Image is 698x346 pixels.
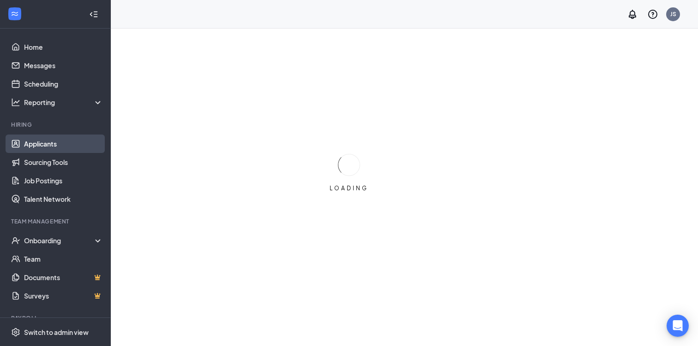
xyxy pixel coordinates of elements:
div: Team Management [11,217,101,225]
svg: Settings [11,328,20,337]
div: Reporting [24,98,103,107]
svg: QuestionInfo [647,9,658,20]
a: Home [24,38,103,56]
div: Switch to admin view [24,328,89,337]
a: Sourcing Tools [24,153,103,171]
a: Scheduling [24,75,103,93]
a: Messages [24,56,103,75]
svg: UserCheck [11,236,20,245]
a: DocumentsCrown [24,268,103,287]
div: JS [670,10,676,18]
div: Payroll [11,314,101,322]
a: Team [24,250,103,268]
svg: Analysis [11,98,20,107]
div: Open Intercom Messenger [667,315,689,337]
a: Job Postings [24,171,103,190]
a: SurveysCrown [24,287,103,305]
svg: Collapse [89,10,98,19]
svg: WorkstreamLogo [10,9,19,18]
a: Talent Network [24,190,103,208]
div: LOADING [326,184,372,192]
a: Applicants [24,135,103,153]
svg: Notifications [627,9,638,20]
div: Onboarding [24,236,95,245]
div: Hiring [11,121,101,129]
